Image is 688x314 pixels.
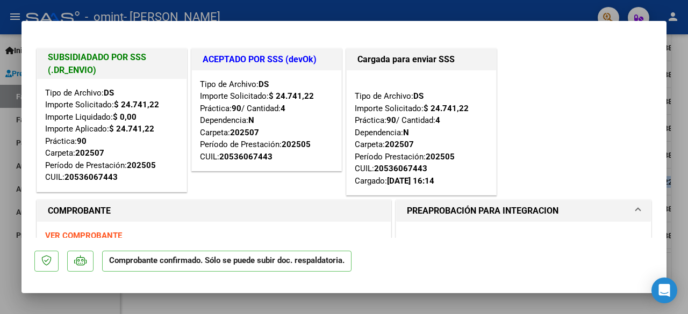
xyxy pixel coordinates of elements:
strong: 90 [77,136,87,146]
strong: N [248,115,254,125]
strong: 4 [435,115,440,125]
h1: ACEPTADO POR SSS (devOk) [203,53,331,66]
div: 20536067443 [374,163,427,175]
strong: N [403,128,409,137]
div: Tipo de Archivo: Importe Solicitado: Importe Liquidado: Importe Aplicado: Práctica: Carpeta: Perí... [45,87,178,184]
strong: 202505 [127,160,156,170]
strong: DS [104,88,114,98]
strong: 202507 [230,128,259,137]
a: VER COMPROBANTE [45,231,122,240]
strong: DS [259,79,269,89]
strong: 202507 [75,148,104,158]
h1: Cargada para enviar SSS [357,53,485,66]
strong: [DATE] 16:14 [387,176,434,186]
div: Open Intercom Messenger [651,278,677,303]
p: Comprobante confirmado. Sólo se puede subir doc. respaldatoria. [102,251,352,272]
strong: $ 24.741,22 [109,124,154,134]
mat-expansion-panel-header: PREAPROBACIÓN PARA INTEGRACION [396,200,651,222]
strong: 4 [281,104,285,113]
strong: 90 [386,115,396,125]
p: El afiliado figura en el ultimo padrón que tenemos de la SSS de [417,238,630,278]
strong: DS [413,91,424,101]
strong: $ 24.741,22 [269,91,314,101]
strong: $ 0,00 [113,112,137,122]
div: 20536067443 [219,151,273,163]
strong: $ 24.741,22 [114,100,159,109]
h1: PREAPROBACIÓN PARA INTEGRACION [407,205,558,217]
strong: COMPROBANTE [48,206,111,216]
strong: 202505 [426,152,455,162]
strong: 202507 [385,140,414,149]
strong: 202505 [282,140,311,149]
div: Tipo de Archivo: Importe Solicitado: Práctica: / Cantidad: Dependencia: Carpeta: Período de Prest... [200,78,333,163]
strong: $ 24.741,22 [424,104,469,113]
div: Tipo de Archivo: Importe Solicitado: Práctica: / Cantidad: Dependencia: Carpeta: Período Prestaci... [355,78,488,187]
strong: 90 [232,104,241,113]
div: 20536067443 [64,171,118,184]
h1: SUBSIDIADADO POR SSS (.DR_ENVIO) [48,51,176,77]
